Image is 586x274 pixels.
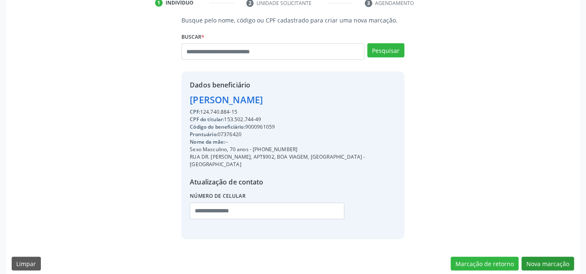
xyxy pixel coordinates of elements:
div: 07376420 [190,131,396,138]
button: Marcação de retorno [451,257,519,271]
label: Buscar [181,30,204,43]
span: Prontuário: [190,131,218,138]
div: -- [190,138,396,146]
span: CPF: [190,108,200,115]
div: 9000961059 [190,123,396,131]
span: Código do beneficiário: [190,123,245,130]
div: 124.740.884-15 [190,108,396,116]
div: 153.502.744-49 [190,116,396,123]
div: Atualização de contato [190,177,396,187]
button: Nova marcação [522,257,574,271]
div: Dados beneficiário [190,80,396,90]
span: CPF do titular: [190,116,224,123]
span: Nome da mãe: [190,138,225,145]
div: Sexo Masculino, 70 anos - [PHONE_NUMBER] [190,146,396,153]
button: Limpar [12,257,41,271]
p: Busque pelo nome, código ou CPF cadastrado para criar uma nova marcação. [181,16,404,25]
button: Pesquisar [367,43,405,57]
div: [PERSON_NAME] [190,93,396,107]
label: Número de celular [190,190,246,203]
div: RUA DR. [PERSON_NAME], APT§902, BOA VIAGEM, [GEOGRAPHIC_DATA] - [GEOGRAPHIC_DATA] [190,153,396,168]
